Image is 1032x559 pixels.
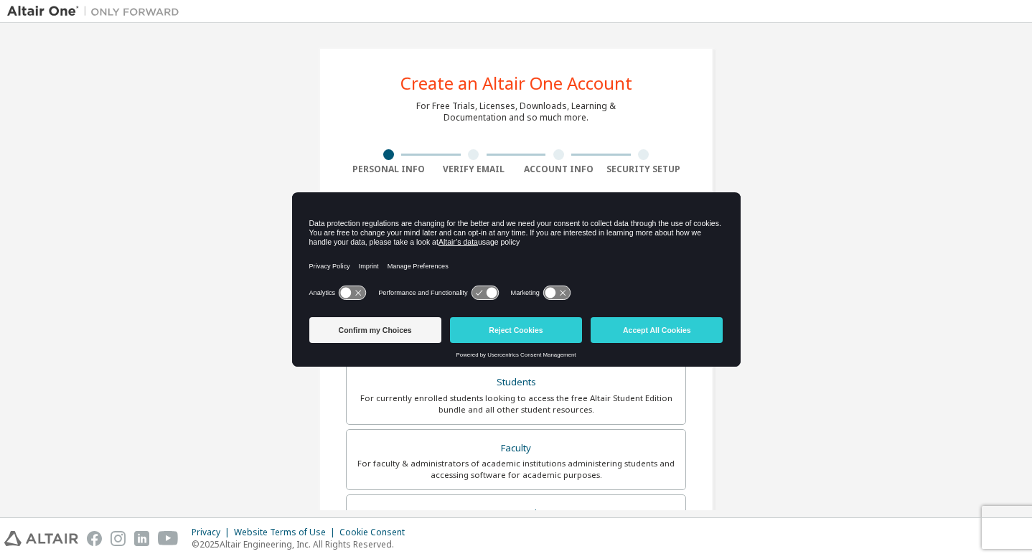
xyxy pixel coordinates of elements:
[4,531,78,546] img: altair_logo.svg
[111,531,126,546] img: instagram.svg
[355,504,677,524] div: Everyone else
[339,527,413,538] div: Cookie Consent
[355,393,677,415] div: For currently enrolled students looking to access the free Altair Student Edition bundle and all ...
[416,100,616,123] div: For Free Trials, Licenses, Downloads, Learning & Documentation and so much more.
[431,164,517,175] div: Verify Email
[192,527,234,538] div: Privacy
[516,164,601,175] div: Account Info
[87,531,102,546] img: facebook.svg
[192,538,413,550] p: © 2025 Altair Engineering, Inc. All Rights Reserved.
[234,527,339,538] div: Website Terms of Use
[346,164,431,175] div: Personal Info
[355,372,677,393] div: Students
[355,438,677,459] div: Faculty
[601,164,687,175] div: Security Setup
[7,4,187,19] img: Altair One
[158,531,179,546] img: youtube.svg
[134,531,149,546] img: linkedin.svg
[400,75,632,92] div: Create an Altair One Account
[355,458,677,481] div: For faculty & administrators of academic institutions administering students and accessing softwa...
